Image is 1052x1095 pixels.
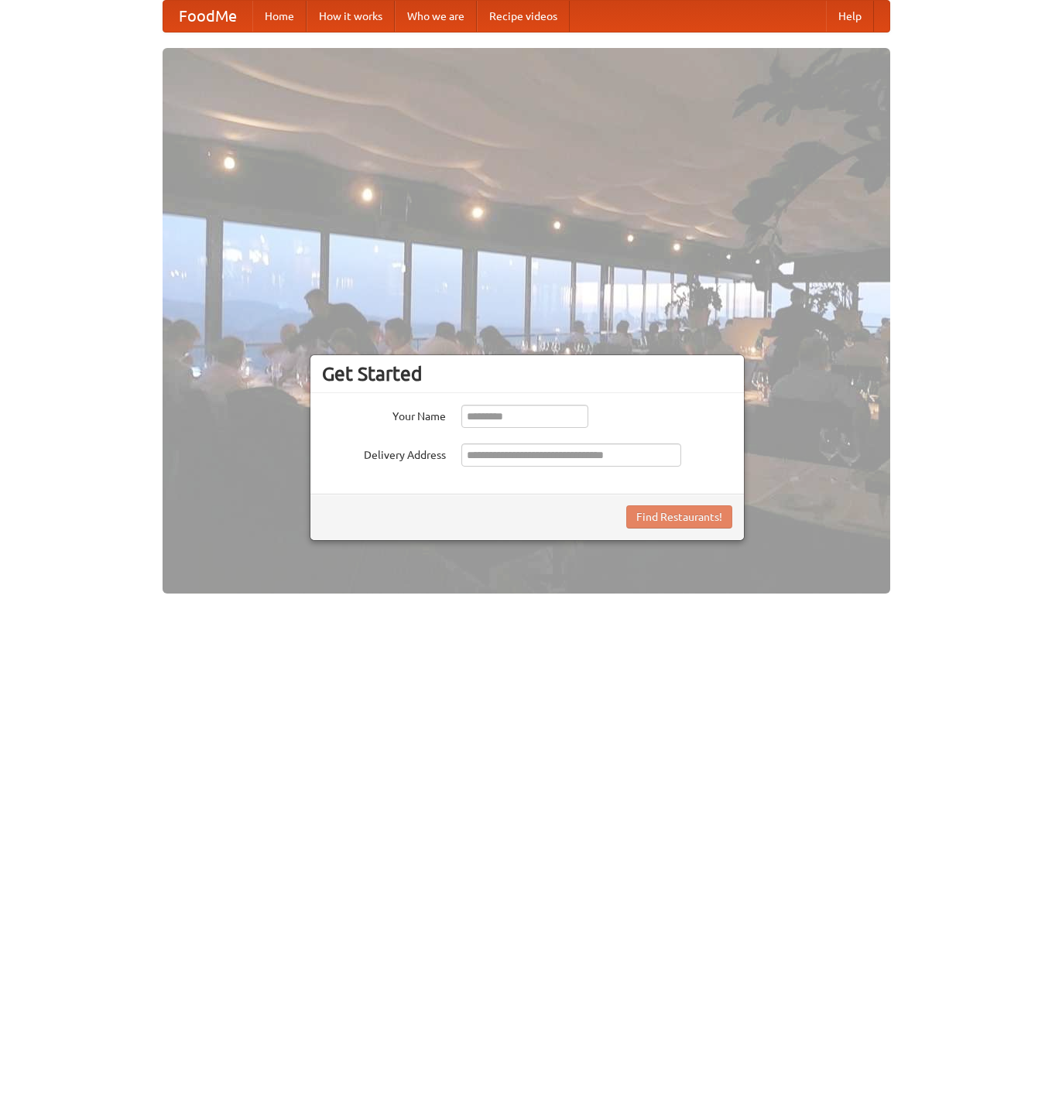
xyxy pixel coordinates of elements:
[477,1,570,32] a: Recipe videos
[307,1,395,32] a: How it works
[322,405,446,424] label: Your Name
[322,443,446,463] label: Delivery Address
[826,1,874,32] a: Help
[395,1,477,32] a: Who we are
[163,1,252,32] a: FoodMe
[252,1,307,32] a: Home
[322,362,732,385] h3: Get Started
[626,505,732,529] button: Find Restaurants!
